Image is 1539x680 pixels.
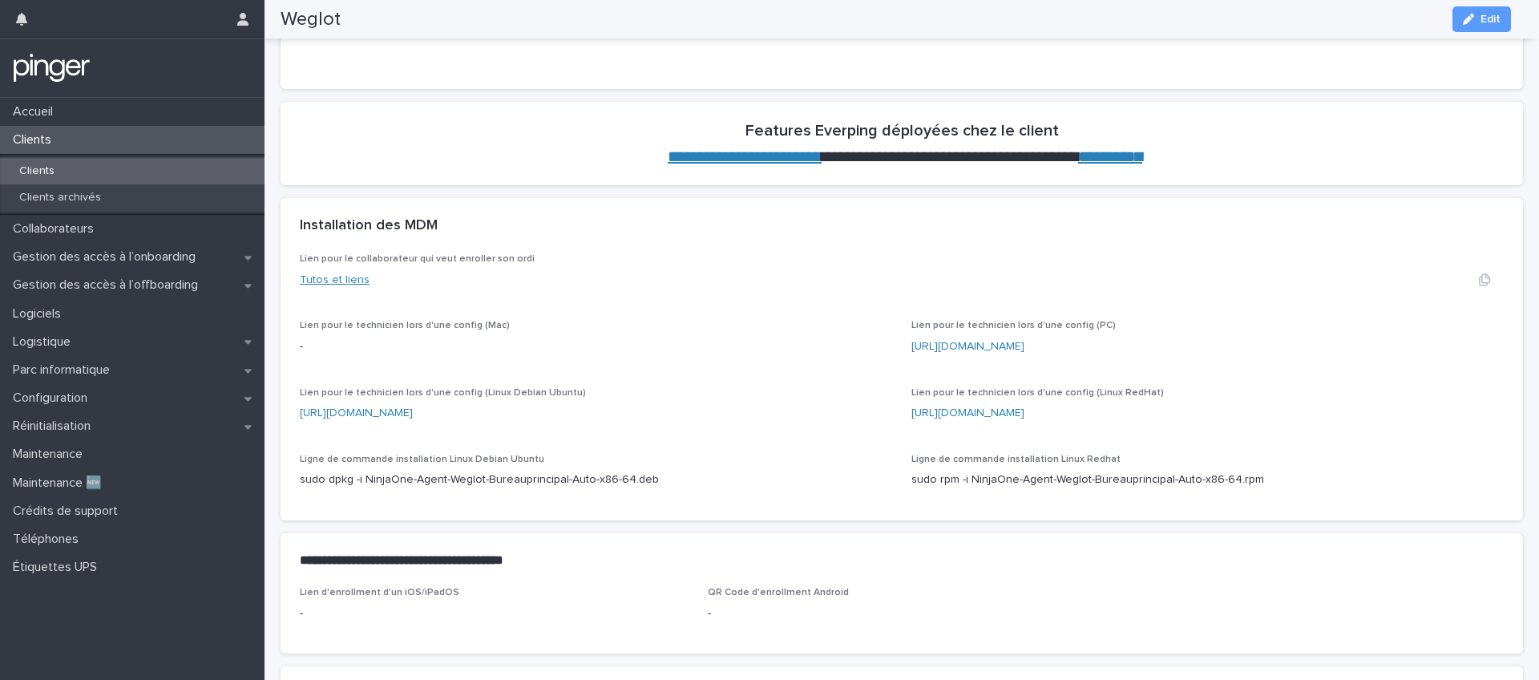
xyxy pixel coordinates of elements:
[300,407,413,419] a: [URL][DOMAIN_NAME]
[300,254,535,264] span: Lien pour le collaborateur qui veut enroller son ordi
[300,588,459,597] span: Lien d'enrollment d'un iOS/iPadOS
[13,52,91,84] img: mTgBEunGTSyRkCgitkcU
[1480,14,1501,25] span: Edit
[6,532,91,547] p: Téléphones
[6,419,103,434] p: Réinitialisation
[6,249,208,265] p: Gestion des accès à l’onboarding
[6,476,115,491] p: Maintenance 🆕
[6,104,66,119] p: Accueil
[1452,6,1511,32] button: Edit
[708,588,849,597] span: QR Code d'enrollment Android
[6,334,83,350] p: Logistique
[6,277,211,293] p: Gestion des accès à l’offboarding
[745,121,1059,140] h2: Features Everping déployées chez le client
[6,221,107,237] p: Collaborateurs
[300,455,544,464] span: Ligne de commande installation Linux Debian Ubuntu
[281,8,341,31] h2: Weglot
[6,504,131,519] p: Crédits de support
[6,362,123,378] p: Parc informatique
[6,132,64,148] p: Clients
[911,388,1164,398] span: Lien pour le technicien lors d'une config (Linux RedHat)
[911,321,1116,330] span: Lien pour le technicien lors d'une config (PC)
[6,391,100,406] p: Configuration
[911,407,1024,419] a: [URL][DOMAIN_NAME]
[300,605,689,622] p: -
[300,217,438,235] h2: Installation des MDM
[300,274,370,285] a: Tutos et liens
[300,321,510,330] span: Lien pour le technicien lors d'une config (Mac)
[6,447,95,462] p: Maintenance
[300,338,892,355] p: -
[300,388,586,398] span: Lien pour le technicien lors d'une config (Linux Debian Ubuntu)
[6,164,67,178] p: Clients
[6,306,74,322] p: Logiciels
[911,341,1024,352] a: [URL][DOMAIN_NAME]
[300,472,892,488] p: sudo dpkg -i NinjaOne-Agent-Weglot-Bureauprincipal-Auto-x86-64.deb
[911,472,1504,488] p: sudo rpm -i NinjaOne-Agent-Weglot-Bureauprincipal-Auto-x86-64.rpm
[708,605,1097,622] p: -
[6,560,110,575] p: Étiquettes UPS
[911,455,1121,464] span: Ligne de commande installation Linux Redhat
[6,191,114,204] p: Clients archivés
